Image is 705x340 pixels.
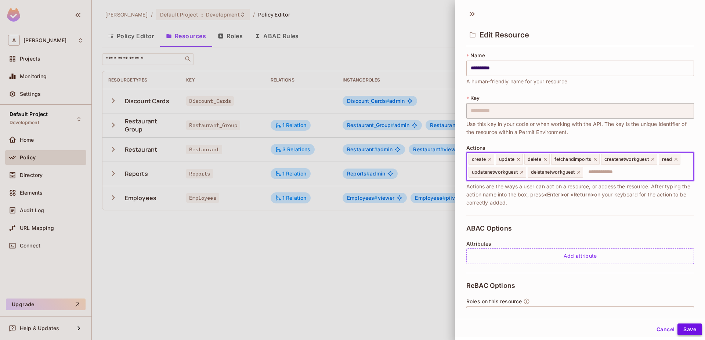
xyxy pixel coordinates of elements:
button: Save [677,323,702,335]
span: Actions [466,145,485,151]
div: delete [524,154,550,165]
span: Attributes [466,241,492,247]
span: Edit Resource [480,30,529,39]
span: create [472,156,486,162]
span: updatenetworkguest [472,169,518,175]
div: Add attribute [466,248,694,264]
span: Key [470,95,480,101]
span: Roles on this resource [466,299,522,304]
span: ABAC Options [466,225,512,232]
span: <Enter> [544,191,564,198]
div: read [659,154,681,165]
span: read [662,156,672,162]
span: A human-friendly name for your resource [466,77,567,86]
span: fetchandimports [554,156,591,162]
div: fetchandimports [551,154,600,165]
span: deletenetworkguest [531,169,575,175]
div: deletenetworkguest [528,167,583,178]
span: update [499,156,514,162]
span: delete [528,156,541,162]
div: updatenetworkguest [469,167,526,178]
span: <Return> [570,191,594,198]
span: Actions are the ways a user can act on a resource, or access the resource. After typing the actio... [466,182,694,207]
span: ReBAC Options [466,282,515,289]
div: create [469,154,494,165]
span: createnetworkguest [604,156,649,162]
span: Use this key in your code or when working with the API. The key is the unique identifier of the r... [466,120,694,136]
div: update [496,154,523,165]
button: Cancel [654,323,677,335]
div: createnetworkguest [601,154,657,165]
span: Name [470,53,485,58]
